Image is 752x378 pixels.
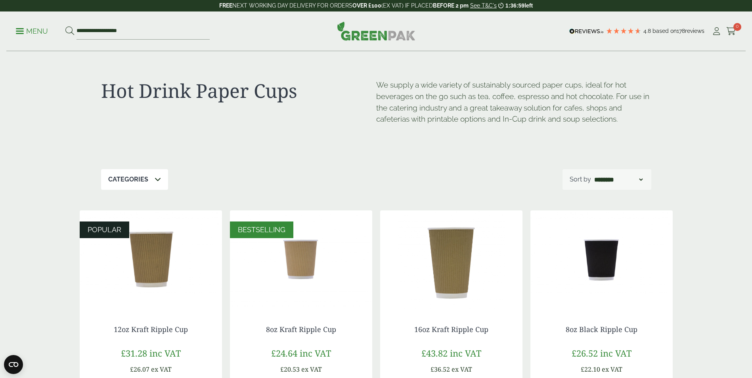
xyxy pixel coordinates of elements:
span: inc VAT [450,347,481,359]
strong: OVER £100 [352,2,381,9]
span: Based on [652,28,677,34]
a: 12oz Kraft Ripple Cup [114,325,188,334]
select: Shop order [593,175,644,184]
span: 178 [677,28,685,34]
span: 4.8 [643,28,652,34]
span: ex VAT [151,365,172,374]
a: See T&C's [470,2,497,9]
span: £24.64 [271,347,297,359]
span: £20.53 [280,365,300,374]
p: Categories [108,175,148,184]
img: 16oz Kraft c [380,210,522,309]
a: 8oz Kraft Ripple Cup [266,325,336,334]
span: £31.28 [121,347,147,359]
span: left [524,2,533,9]
strong: BEFORE 2 pm [433,2,469,9]
button: Open CMP widget [4,355,23,374]
span: reviews [685,28,704,34]
span: BESTSELLING [238,225,285,234]
p: Menu [16,27,48,36]
a: Menu [16,27,48,34]
i: Cart [726,27,736,35]
img: 8oz Black Ripple Cup -0 [530,210,673,309]
span: 0 [733,23,741,31]
a: 16oz Kraft Ripple Cup [414,325,488,334]
strong: FREE [219,2,232,9]
span: £36.52 [431,365,450,374]
span: inc VAT [600,347,631,359]
p: We supply a wide variety of sustainably sourced paper cups, ideal for hot beverages on the go suc... [376,79,651,125]
span: £22.10 [581,365,600,374]
img: GreenPak Supplies [337,21,415,40]
span: £43.82 [421,347,448,359]
img: REVIEWS.io [569,29,604,34]
i: My Account [712,27,721,35]
span: inc VAT [300,347,331,359]
img: 12oz Kraft Ripple Cup-0 [80,210,222,309]
span: ex VAT [452,365,472,374]
h1: Hot Drink Paper Cups [101,79,376,102]
a: 8oz Black Ripple Cup [566,325,637,334]
div: 4.78 Stars [606,27,641,34]
span: 1:36:59 [505,2,524,9]
span: ex VAT [301,365,322,374]
p: Sort by [570,175,591,184]
span: inc VAT [149,347,181,359]
span: £26.07 [130,365,149,374]
span: POPULAR [88,225,121,234]
img: 8oz Kraft Ripple Cup-0 [230,210,372,309]
span: £26.52 [572,347,598,359]
span: ex VAT [602,365,622,374]
a: 0 [726,25,736,37]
